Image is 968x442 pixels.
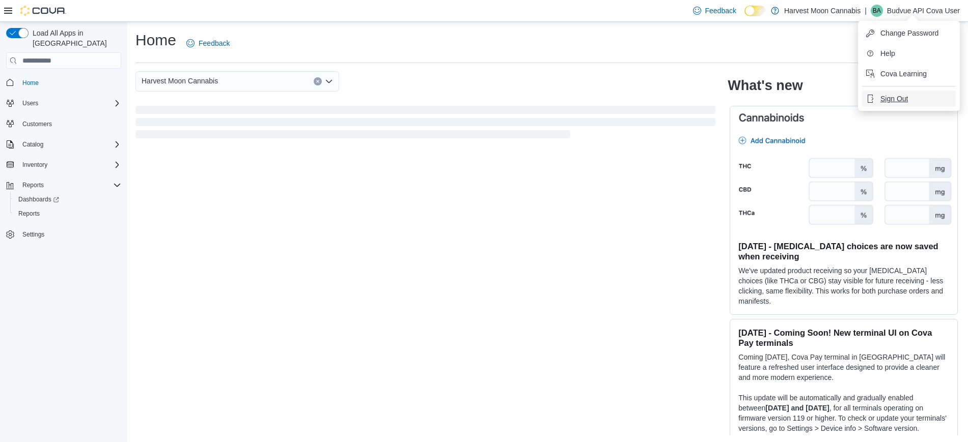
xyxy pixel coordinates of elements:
[744,6,766,16] input: Dark Mode
[22,120,52,128] span: Customers
[14,193,63,205] a: Dashboards
[880,48,895,58] span: Help
[2,227,125,242] button: Settings
[18,210,40,218] span: Reports
[14,208,44,220] a: Reports
[18,228,121,241] span: Settings
[2,96,125,110] button: Users
[873,5,881,17] span: BA
[2,75,125,90] button: Home
[865,5,867,17] p: |
[22,99,38,107] span: Users
[728,77,803,94] h2: What's new
[6,71,121,268] nav: Complex example
[10,192,125,207] a: Dashboards
[2,137,125,152] button: Catalog
[765,404,829,412] strong: [DATE] and [DATE]
[880,69,927,79] span: Cova Learning
[862,25,956,41] button: Change Password
[18,138,47,151] button: Catalog
[18,159,121,171] span: Inventory
[738,352,949,382] p: Coming [DATE], Cova Pay terminal in [GEOGRAPHIC_DATA] will feature a refreshed user interface des...
[18,77,43,89] a: Home
[18,117,121,130] span: Customers
[871,5,883,17] div: Budvue API Cova User
[18,97,121,109] span: Users
[314,77,322,85] button: Clear input
[887,5,960,17] p: Budvue API Cova User
[135,108,715,140] span: Loading
[22,161,47,169] span: Inventory
[22,140,43,149] span: Catalog
[784,5,861,17] p: Harvest Moon Cannabis
[2,178,125,192] button: Reports
[18,228,48,241] a: Settings
[29,28,121,48] span: Load All Apps in [GEOGRAPHIC_DATA]
[14,208,121,220] span: Reports
[738,328,949,348] h3: [DATE] - Coming Soon! New terminal UI on Cova Pay terminals
[738,241,949,261] h3: [DATE] - [MEDICAL_DATA] choices are now saved when receiving
[142,75,218,87] span: Harvest Moon Cannabis
[880,28,938,38] span: Change Password
[2,158,125,172] button: Inventory
[738,393,949,433] p: This update will be automatically and gradually enabled between , for all terminals operating on ...
[689,1,740,21] a: Feedback
[18,138,121,151] span: Catalog
[18,179,121,191] span: Reports
[705,6,736,16] span: Feedback
[182,33,234,53] a: Feedback
[862,66,956,82] button: Cova Learning
[18,97,42,109] button: Users
[18,179,48,191] button: Reports
[880,94,908,104] span: Sign Out
[862,45,956,62] button: Help
[744,16,745,17] span: Dark Mode
[325,77,333,85] button: Open list of options
[862,91,956,107] button: Sign Out
[20,6,66,16] img: Cova
[22,79,39,87] span: Home
[10,207,125,221] button: Reports
[18,195,59,203] span: Dashboards
[14,193,121,205] span: Dashboards
[18,118,56,130] a: Customers
[18,76,121,89] span: Home
[738,266,949,306] p: We've updated product receiving so your [MEDICAL_DATA] choices (like THCa or CBG) stay visible fo...
[22,230,44,239] span: Settings
[22,181,44,189] span: Reports
[18,159,51,171] button: Inventory
[135,30,176,50] h1: Home
[199,38,230,48] span: Feedback
[2,116,125,131] button: Customers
